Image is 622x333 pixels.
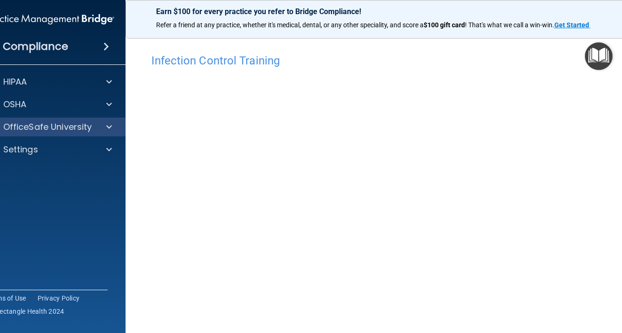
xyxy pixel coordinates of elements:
[156,21,424,29] span: Refer a friend at any practice, whether it's medical, dental, or any other speciality, and score a
[554,21,589,29] strong: Get Started
[156,7,617,16] p: Earn $100 for every practice you refer to Bridge Compliance!
[3,121,92,133] p: OfficeSafe University
[585,42,613,70] button: Open Resource Center
[554,21,591,29] a: Get Started
[3,144,38,155] p: Settings
[3,99,27,110] p: OSHA
[424,21,465,29] strong: $100 gift card
[465,21,554,29] span: ! That's what we call a win-win.
[3,40,68,53] h4: Compliance
[38,293,80,303] a: Privacy Policy
[3,76,27,87] p: HIPAA
[151,55,622,67] h4: Infection Control Training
